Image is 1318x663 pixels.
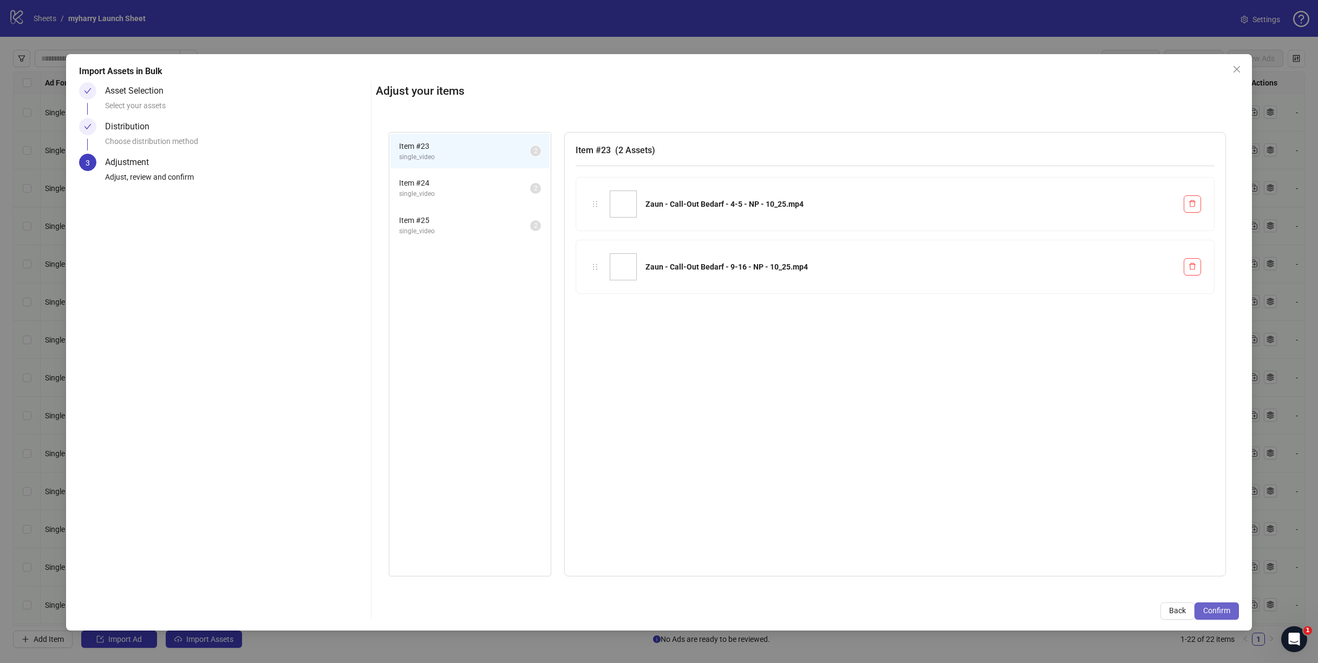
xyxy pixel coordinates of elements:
sup: 2 [530,220,541,231]
span: ( 2 Assets ) [615,145,655,155]
div: Zaun - Call-Out Bedarf - 9-16 - NP - 10_25.mp4 [645,261,1175,273]
span: 2 [534,185,538,192]
span: holder [591,263,599,271]
h3: Item # 23 [576,143,1215,157]
span: 3 [86,159,90,167]
div: Import Assets in Bulk [79,65,1239,78]
div: Adjustment [105,154,158,171]
button: Confirm [1195,602,1239,620]
iframe: Intercom live chat [1281,626,1307,652]
sup: 2 [530,183,541,194]
span: check [84,123,92,130]
span: Back [1169,606,1186,615]
span: Item # 24 [399,177,530,189]
div: Select your assets [105,100,367,118]
div: holder [589,198,601,210]
span: 2 [534,222,538,229]
span: single_video [399,189,530,199]
div: Adjust, review and confirm [105,171,367,189]
span: Item # 25 [399,214,530,226]
span: 2 [534,147,538,155]
button: Delete [1184,195,1201,213]
span: Confirm [1203,606,1230,615]
div: Distribution [105,118,158,135]
img: Zaun - Call-Out Bedarf - 4-5 - NP - 10_25.mp4 [610,191,637,218]
span: delete [1189,262,1196,270]
span: delete [1189,200,1196,207]
div: Choose distribution method [105,135,367,154]
div: Zaun - Call-Out Bedarf - 4-5 - NP - 10_25.mp4 [645,198,1175,210]
span: single_video [399,152,530,162]
button: Delete [1184,258,1201,275]
span: holder [591,200,599,208]
h2: Adjust your items [376,82,1239,100]
span: close [1232,65,1241,74]
img: Zaun - Call-Out Bedarf - 9-16 - NP - 10_25.mp4 [610,253,637,280]
button: Close [1228,61,1245,78]
div: holder [589,261,601,273]
span: 1 [1303,626,1312,635]
span: single_video [399,226,530,237]
span: Item # 23 [399,140,530,152]
sup: 2 [530,146,541,156]
button: Back [1160,602,1195,620]
div: Asset Selection [105,82,172,100]
span: check [84,87,92,95]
